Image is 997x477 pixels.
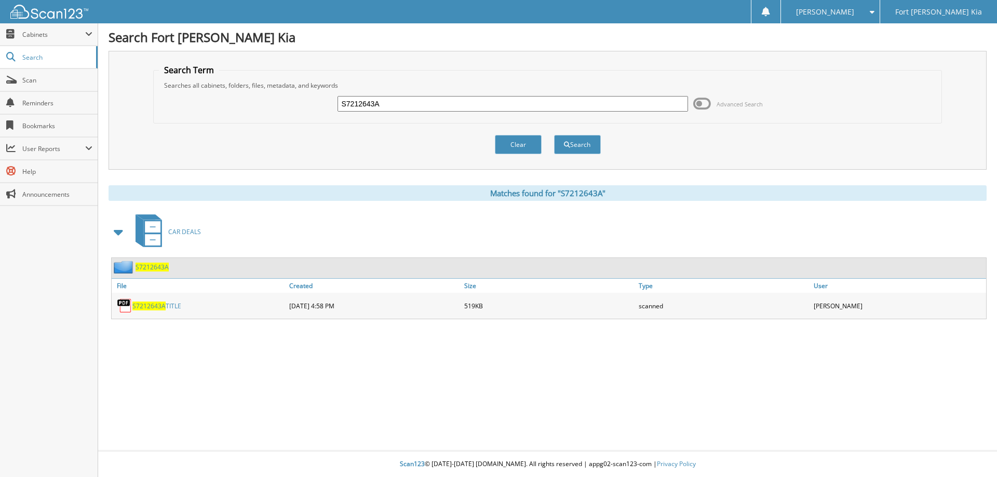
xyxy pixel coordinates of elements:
span: [PERSON_NAME] [796,9,854,15]
a: Created [287,279,462,293]
span: User Reports [22,144,85,153]
img: scan123-logo-white.svg [10,5,88,19]
span: CAR DEALS [168,227,201,236]
a: File [112,279,287,293]
a: S7212643A [136,263,169,271]
span: Advanced Search [717,100,763,108]
img: PDF.png [117,298,132,314]
a: User [811,279,986,293]
div: scanned [636,295,811,316]
span: Fort [PERSON_NAME] Kia [895,9,982,15]
span: Cabinets [22,30,85,39]
div: Searches all cabinets, folders, files, metadata, and keywords [159,81,937,90]
button: Search [554,135,601,154]
a: CAR DEALS [129,211,201,252]
div: [PERSON_NAME] [811,295,986,316]
div: 519KB [462,295,637,316]
div: [DATE] 4:58 PM [287,295,462,316]
span: Scan123 [400,459,425,468]
a: Privacy Policy [657,459,696,468]
div: © [DATE]-[DATE] [DOMAIN_NAME]. All rights reserved | appg02-scan123-com | [98,452,997,477]
span: S7212643A [132,302,166,310]
h1: Search Fort [PERSON_NAME] Kia [109,29,987,46]
span: Search [22,53,91,62]
span: Reminders [22,99,92,107]
a: Type [636,279,811,293]
legend: Search Term [159,64,219,76]
div: Matches found for "S7212643A" [109,185,987,201]
span: Help [22,167,92,176]
span: Announcements [22,190,92,199]
img: folder2.png [114,261,136,274]
span: Scan [22,76,92,85]
button: Clear [495,135,542,154]
a: S7212643ATITLE [132,302,181,310]
span: Bookmarks [22,121,92,130]
a: Size [462,279,637,293]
